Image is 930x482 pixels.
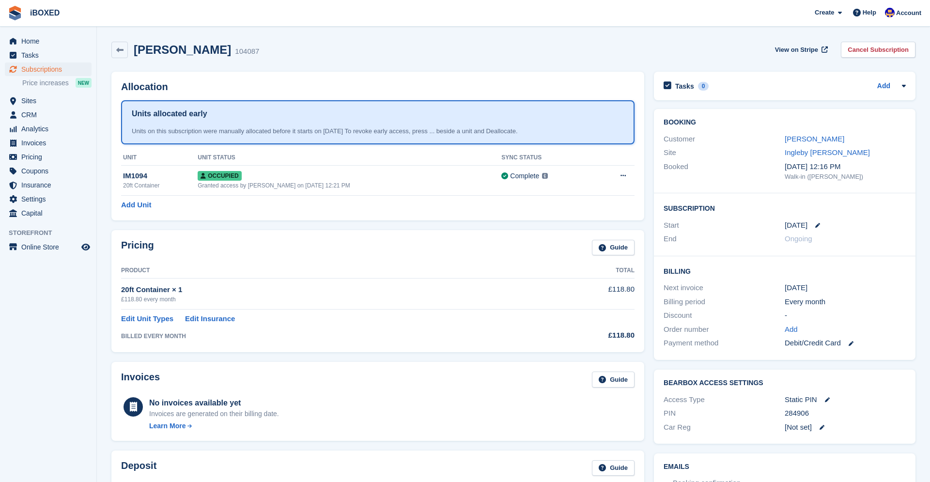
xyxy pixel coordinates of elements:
[121,332,539,341] div: BILLED EVERY MONTH
[5,94,92,108] a: menu
[785,310,906,321] div: -
[80,241,92,253] a: Preview store
[22,78,69,88] span: Price increases
[841,42,915,58] a: Cancel Subscription
[539,263,635,279] th: Total
[21,108,79,122] span: CRM
[592,460,635,476] a: Guide
[149,421,186,431] div: Learn More
[664,161,785,182] div: Booked
[21,178,79,192] span: Insurance
[775,45,818,55] span: View on Stripe
[785,161,906,172] div: [DATE] 12:16 PM
[121,150,198,166] th: Unit
[21,150,79,164] span: Pricing
[885,8,895,17] img: Noor Rashid
[698,82,709,91] div: 0
[664,379,906,387] h2: BearBox Access Settings
[539,330,635,341] div: £118.80
[664,296,785,308] div: Billing period
[198,150,501,166] th: Unit Status
[539,279,635,309] td: £118.80
[664,134,785,145] div: Customer
[5,48,92,62] a: menu
[149,397,279,409] div: No invoices available yet
[198,171,241,181] span: Occupied
[121,200,151,211] a: Add Unit
[5,136,92,150] a: menu
[785,148,870,156] a: Ingleby [PERSON_NAME]
[5,164,92,178] a: menu
[21,48,79,62] span: Tasks
[21,192,79,206] span: Settings
[5,206,92,220] a: menu
[5,240,92,254] a: menu
[21,164,79,178] span: Coupons
[785,324,798,335] a: Add
[664,119,906,126] h2: Booking
[21,62,79,76] span: Subscriptions
[592,240,635,256] a: Guide
[235,46,259,57] div: 104087
[771,42,830,58] a: View on Stripe
[9,228,96,238] span: Storefront
[21,206,79,220] span: Capital
[664,282,785,294] div: Next invoice
[5,178,92,192] a: menu
[664,394,785,405] div: Access Type
[785,408,906,419] div: 284906
[815,8,834,17] span: Create
[5,122,92,136] a: menu
[664,310,785,321] div: Discount
[5,192,92,206] a: menu
[22,78,92,88] a: Price increases NEW
[121,313,173,325] a: Edit Unit Types
[664,220,785,231] div: Start
[501,150,594,166] th: Sync Status
[785,282,906,294] div: [DATE]
[185,313,235,325] a: Edit Insurance
[592,372,635,388] a: Guide
[664,147,785,158] div: Site
[5,108,92,122] a: menu
[121,81,635,93] h2: Allocation
[123,181,198,190] div: 20ft Container
[785,234,812,243] span: Ongoing
[664,463,906,471] h2: Emails
[863,8,876,17] span: Help
[21,34,79,48] span: Home
[76,78,92,88] div: NEW
[785,220,807,231] time: 2025-09-01 00:00:00 UTC
[198,181,501,190] div: Granted access by [PERSON_NAME] on [DATE] 12:21 PM
[896,8,921,18] span: Account
[510,171,539,181] div: Complete
[664,266,906,276] h2: Billing
[785,394,906,405] div: Static PIN
[121,295,539,304] div: £118.80 every month
[123,171,198,182] div: IM1094
[675,82,694,91] h2: Tasks
[785,135,844,143] a: [PERSON_NAME]
[664,422,785,433] div: Car Reg
[542,173,548,179] img: icon-info-grey-7440780725fd019a000dd9b08b2336e03edf1995a4989e88bcd33f0948082b44.svg
[5,34,92,48] a: menu
[132,108,207,120] h1: Units allocated early
[664,324,785,335] div: Order number
[21,94,79,108] span: Sites
[664,338,785,349] div: Payment method
[21,136,79,150] span: Invoices
[5,62,92,76] a: menu
[21,240,79,254] span: Online Store
[5,150,92,164] a: menu
[785,296,906,308] div: Every month
[121,263,539,279] th: Product
[132,126,624,136] div: Units on this subscription were manually allocated before it starts on [DATE] To revoke early acc...
[785,172,906,182] div: Walk-in ([PERSON_NAME])
[21,122,79,136] span: Analytics
[121,372,160,388] h2: Invoices
[26,5,63,21] a: iBOXED
[664,203,906,213] h2: Subscription
[121,284,539,295] div: 20ft Container × 1
[149,409,279,419] div: Invoices are generated on their billing date.
[121,240,154,256] h2: Pricing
